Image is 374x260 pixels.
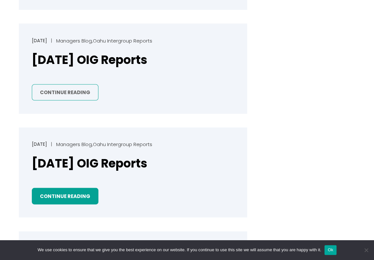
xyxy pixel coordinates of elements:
a: [DATE] OIG Reports [32,52,147,68]
button: Ok [324,245,336,255]
a: Oahu Intergroup Reports [93,37,152,44]
a: [DATE] OIG Reports [32,155,147,171]
span: We use cookies to ensure that we give you the best experience on our website. If you continue to ... [38,247,321,253]
span: No [363,247,369,253]
a: Continue Reading [32,84,98,101]
a: Continue Reading [32,188,98,204]
span: , [92,37,93,44]
a: [DATE] [32,37,47,43]
a: [DATE] [32,141,47,147]
a: Managers Blog [56,141,92,147]
a: Managers Blog [56,37,92,44]
a: Oahu Intergroup Reports [93,141,152,147]
span: , [92,141,93,147]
